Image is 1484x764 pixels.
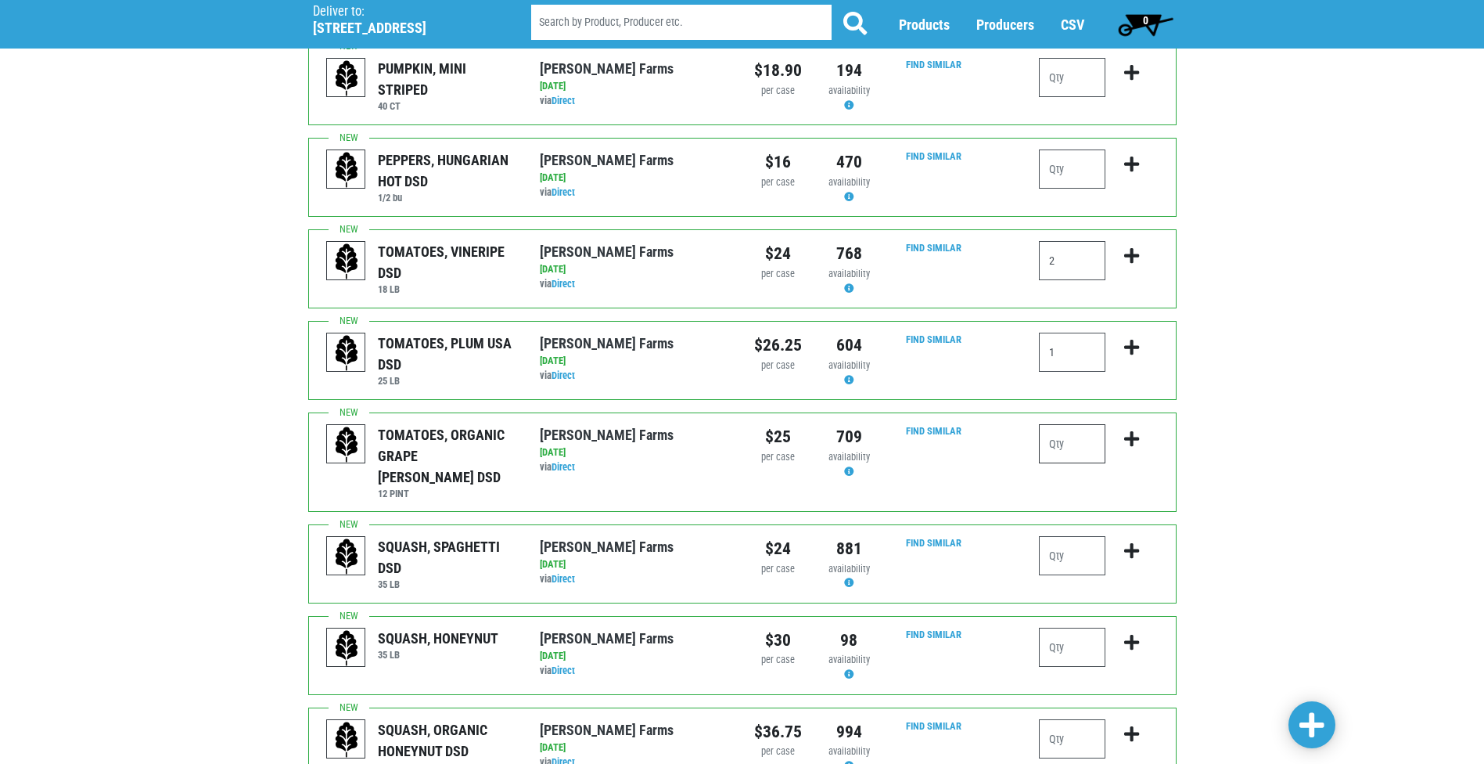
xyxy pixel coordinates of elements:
[1039,241,1105,280] input: Qty
[754,450,802,465] div: per case
[540,94,730,109] div: via
[531,5,832,40] input: Search by Product, Producer etc.
[825,628,873,653] div: 98
[540,243,674,260] a: [PERSON_NAME] Farms
[540,335,674,351] a: [PERSON_NAME] Farms
[378,536,516,578] div: SQUASH, SPAGHETTI DSD
[327,242,366,281] img: placeholder-variety-43d6402dacf2d531de610a020419775a.svg
[754,84,802,99] div: per case
[313,4,491,20] p: Deliver to:
[378,241,516,283] div: TOMATOES, VINERIPE DSD
[828,745,870,757] span: availability
[552,95,575,106] a: Direct
[378,719,516,762] div: SQUASH, ORGANIC HONEYNUT DSD
[1143,14,1148,27] span: 0
[825,424,873,449] div: 709
[754,58,802,83] div: $18.90
[825,150,873,175] div: 470
[906,629,961,640] a: Find Similar
[552,369,575,381] a: Direct
[906,425,961,437] a: Find Similar
[976,16,1034,33] a: Producers
[378,283,516,295] h6: 18 LB
[1039,628,1105,667] input: Qty
[378,375,516,387] h6: 25 LB
[327,150,366,189] img: placeholder-variety-43d6402dacf2d531de610a020419775a.svg
[552,461,575,473] a: Direct
[906,150,961,162] a: Find Similar
[378,58,516,100] div: PUMPKIN, MINI STRIPED
[540,60,674,77] a: [PERSON_NAME] Farms
[828,654,870,665] span: availability
[552,573,575,585] a: Direct
[754,241,802,266] div: $24
[540,171,730,186] div: [DATE]
[540,427,674,443] a: [PERSON_NAME] Farms
[828,563,870,575] span: availability
[540,722,674,738] a: [PERSON_NAME] Farms
[313,20,491,37] h5: [STREET_ADDRESS]
[552,278,575,290] a: Direct
[754,175,802,190] div: per case
[1039,719,1105,759] input: Qty
[1039,536,1105,575] input: Qty
[754,359,802,373] div: per case
[1061,16,1084,33] a: CSV
[540,277,730,292] div: via
[552,665,575,676] a: Direct
[1039,333,1105,372] input: Qty
[825,241,873,266] div: 768
[828,268,870,279] span: availability
[378,628,498,649] div: SQUASH, HONEYNUT
[906,242,961,254] a: Find Similar
[754,150,802,175] div: $16
[327,720,366,759] img: placeholder-variety-43d6402dacf2d531de610a020419775a.svg
[825,536,873,561] div: 881
[540,664,730,679] div: via
[906,537,961,549] a: Find Similar
[825,333,873,358] div: 604
[540,369,730,384] div: via
[825,58,873,83] div: 194
[378,192,516,204] h6: 1/2 bu
[1111,9,1180,40] a: 0
[540,557,730,572] div: [DATE]
[540,539,674,555] a: [PERSON_NAME] Farms
[378,150,516,192] div: PEPPERS, HUNGARIAN HOT DSD
[327,425,366,464] img: placeholder-variety-43d6402dacf2d531de610a020419775a.svg
[540,630,674,647] a: [PERSON_NAME] Farms
[540,649,730,664] div: [DATE]
[828,451,870,463] span: availability
[828,176,870,188] span: availability
[828,359,870,371] span: availability
[378,100,516,112] h6: 40 CT
[378,333,516,375] div: TOMATOES, PLUM USA DSD
[327,537,366,576] img: placeholder-variety-43d6402dacf2d531de610a020419775a.svg
[825,719,873,744] div: 994
[540,354,730,369] div: [DATE]
[906,59,961,70] a: Find Similar
[327,333,366,373] img: placeholder-variety-43d6402dacf2d531de610a020419775a.svg
[899,16,950,33] span: Products
[828,85,870,96] span: availability
[378,649,498,661] h6: 35 LB
[327,629,366,668] img: placeholder-variety-43d6402dacf2d531de610a020419775a.svg
[540,741,730,755] div: [DATE]
[754,333,802,358] div: $26.25
[378,578,516,590] h6: 35 LB
[1039,150,1105,189] input: Qty
[754,424,802,449] div: $25
[754,628,802,653] div: $30
[378,488,516,499] h6: 12 PINT
[754,744,802,759] div: per case
[378,424,516,488] div: TOMATOES, ORGANIC GRAPE [PERSON_NAME] DSD
[552,186,575,198] a: Direct
[540,460,730,475] div: via
[1039,424,1105,463] input: Qty
[540,152,674,168] a: [PERSON_NAME] Farms
[754,562,802,577] div: per case
[540,445,730,460] div: [DATE]
[906,720,961,732] a: Find Similar
[540,186,730,200] div: via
